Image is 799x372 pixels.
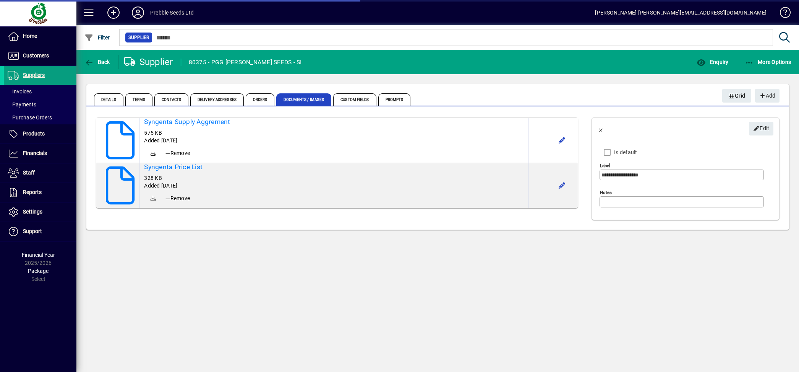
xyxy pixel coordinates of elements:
button: Edit [556,134,568,147]
a: Invoices [4,85,76,98]
span: Payments [8,101,36,108]
span: Purchase Orders [8,114,52,121]
div: Prebble Seeds Ltd [150,7,194,19]
a: Payments [4,98,76,111]
button: Add [101,6,126,20]
button: More Options [743,55,793,69]
a: Download [144,189,162,208]
mat-label: Label [600,163,610,168]
span: Home [23,33,37,39]
span: Enquiry [697,59,728,65]
span: Back [84,59,110,65]
button: Remove [162,191,193,205]
button: Back [592,119,610,138]
button: Edit [556,179,568,192]
button: Grid [722,89,752,103]
mat-label: Notes [600,190,612,195]
a: Products [4,124,76,144]
a: Customers [4,46,76,65]
span: Customers [23,52,49,59]
span: Filter [84,34,110,41]
span: Documents / Images [276,93,331,106]
a: Syngenta Supply Aggrement [144,118,523,126]
button: Enquiry [695,55,730,69]
span: Contacts [154,93,188,106]
button: Edit [749,122,773,135]
a: Home [4,27,76,46]
span: Financial Year [22,252,55,258]
a: Staff [4,163,76,183]
span: Edit [753,122,770,135]
button: Add [755,89,780,103]
span: Custom Fields [333,93,376,106]
span: Details [94,93,123,106]
a: Purchase Orders [4,111,76,124]
span: Terms [125,93,153,106]
a: Syngenta Price List [144,163,523,171]
span: Orders [246,93,275,106]
a: Support [4,222,76,241]
a: Download [144,144,162,163]
button: Filter [83,31,112,44]
span: More Options [745,59,791,65]
div: 328 KB [144,174,523,182]
div: 575 KB [144,129,523,137]
span: Suppliers [23,72,45,78]
div: Supplier [124,56,173,68]
a: Settings [4,202,76,222]
span: Delivery Addresses [190,93,244,106]
span: Financials [23,150,47,156]
div: [PERSON_NAME] [PERSON_NAME][EMAIL_ADDRESS][DOMAIN_NAME] [595,7,767,19]
span: Package [28,268,49,274]
span: Support [23,228,42,234]
a: Reports [4,183,76,202]
app-page-header-button: Back [76,55,118,69]
span: Remove [165,194,190,202]
span: Reports [23,189,42,195]
button: Remove [162,146,193,160]
a: Knowledge Base [774,2,789,26]
span: Products [23,131,45,137]
span: Remove [165,149,190,157]
button: Profile [126,6,150,20]
div: Added [DATE] [144,182,523,189]
div: 80375 - PGG [PERSON_NAME] SEEDS - SI [189,56,302,69]
span: Add [759,90,775,102]
span: Settings [23,209,42,215]
span: Prompts [378,93,411,106]
button: Back [83,55,112,69]
div: Added [DATE] [144,137,523,144]
a: Financials [4,144,76,163]
span: Staff [23,170,35,176]
span: Supplier [128,34,149,41]
span: Invoices [8,88,32,95]
span: Grid [728,90,746,102]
